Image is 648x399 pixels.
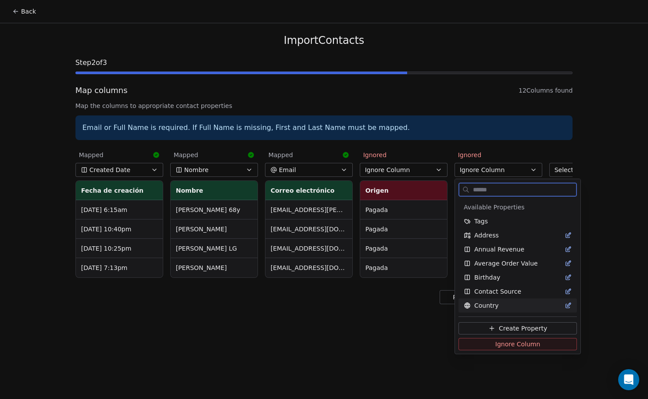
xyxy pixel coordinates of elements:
span: Available Properties [464,203,525,212]
span: Ignore Column [495,340,541,349]
span: Contact Source [474,287,521,296]
span: Birthday [474,273,500,282]
span: Annual Revenue [474,245,524,254]
span: Tags [474,217,488,226]
button: Ignore Column [458,338,577,350]
span: Country [474,301,499,310]
span: Create Property [499,324,547,333]
button: Create Property [458,322,577,334]
span: Average Order Value [474,259,538,268]
span: Address [474,231,499,240]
